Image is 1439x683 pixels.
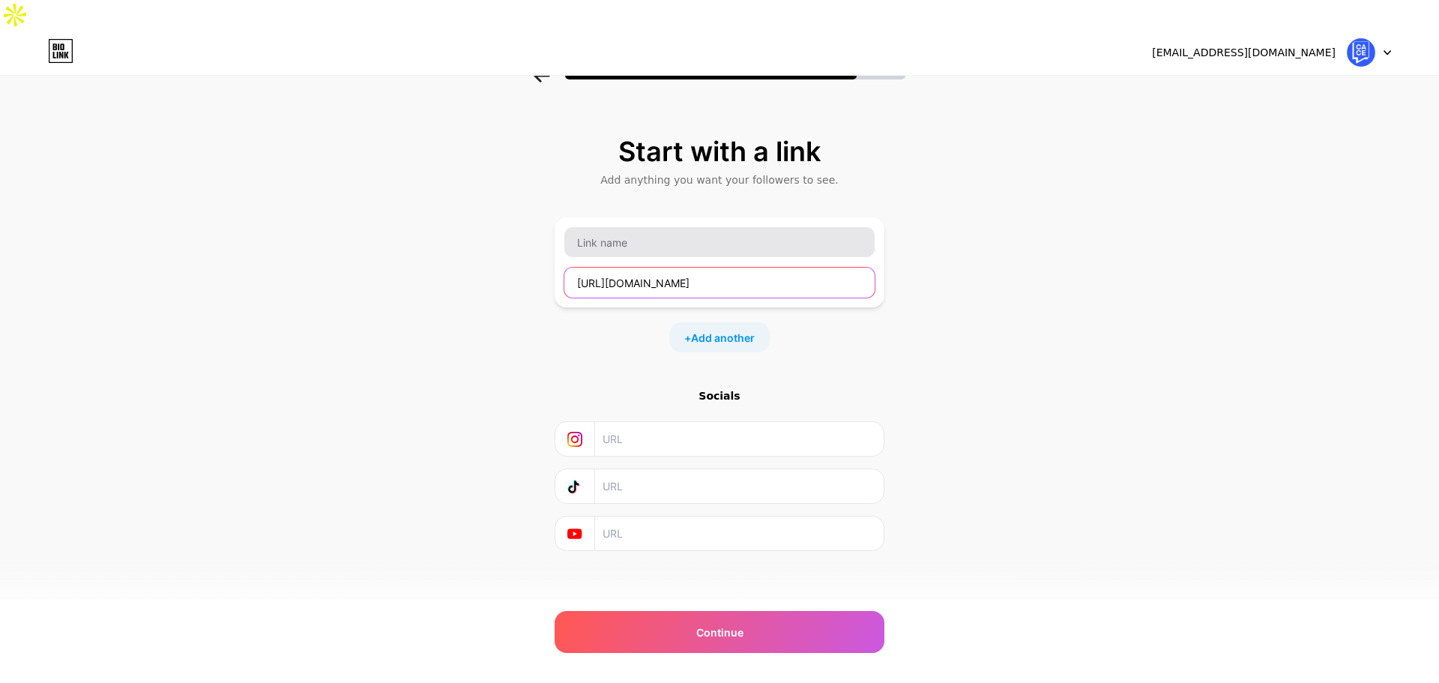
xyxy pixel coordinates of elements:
[564,227,875,257] input: Link name
[603,517,875,550] input: URL
[603,469,875,503] input: URL
[603,422,875,456] input: URL
[562,136,877,166] div: Start with a link
[669,322,770,352] div: +
[562,172,877,187] div: Add anything you want your followers to see.
[555,388,884,403] div: Socials
[1347,38,1375,67] img: caces
[696,625,743,640] span: Continue
[564,268,875,298] input: URL
[691,330,755,346] span: Add another
[1152,45,1336,61] div: [EMAIL_ADDRESS][DOMAIN_NAME]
